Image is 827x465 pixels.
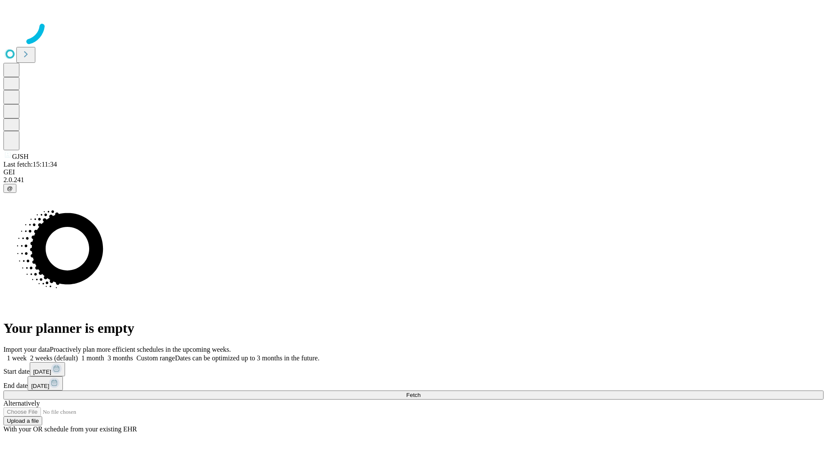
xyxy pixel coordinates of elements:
[3,184,16,193] button: @
[406,392,420,398] span: Fetch
[12,153,28,160] span: GJSH
[50,346,231,353] span: Proactively plan more efficient schedules in the upcoming weeks.
[3,176,824,184] div: 2.0.241
[3,416,42,425] button: Upload a file
[30,362,65,376] button: [DATE]
[81,354,104,362] span: 1 month
[108,354,133,362] span: 3 months
[137,354,175,362] span: Custom range
[3,425,137,433] span: With your OR schedule from your existing EHR
[31,383,49,389] span: [DATE]
[175,354,319,362] span: Dates can be optimized up to 3 months in the future.
[3,346,50,353] span: Import your data
[3,168,824,176] div: GEI
[3,362,824,376] div: Start date
[28,376,63,391] button: [DATE]
[7,185,13,192] span: @
[30,354,78,362] span: 2 weeks (default)
[7,354,27,362] span: 1 week
[3,391,824,400] button: Fetch
[3,161,57,168] span: Last fetch: 15:11:34
[3,400,40,407] span: Alternatively
[3,320,824,336] h1: Your planner is empty
[3,376,824,391] div: End date
[33,369,51,375] span: [DATE]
